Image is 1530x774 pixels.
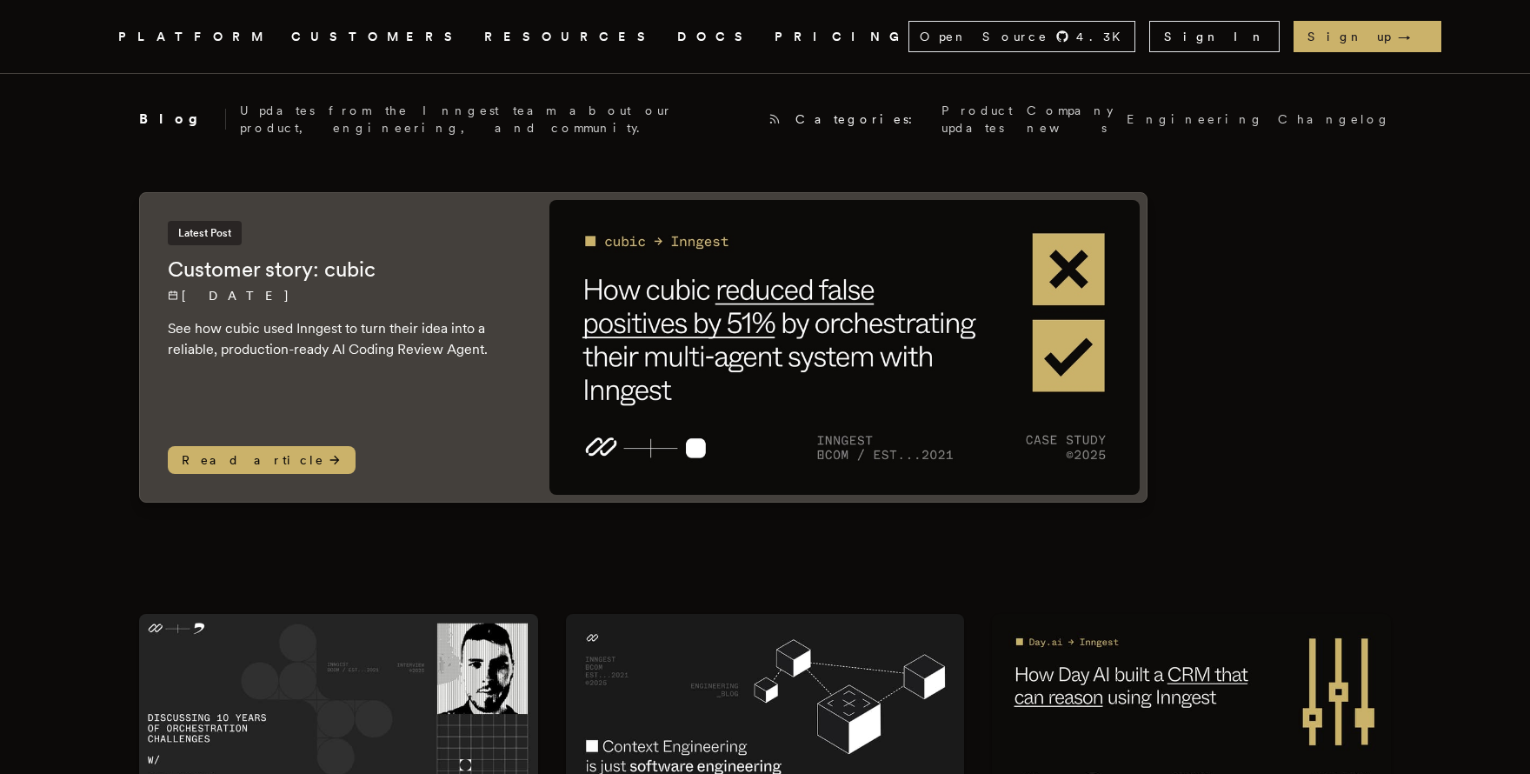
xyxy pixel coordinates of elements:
p: [DATE] [168,287,515,304]
span: Read article [168,446,356,474]
span: 4.3 K [1076,28,1131,45]
span: Latest Post [168,221,242,245]
p: See how cubic used Inngest to turn their idea into a reliable, production-ready AI Coding Review ... [168,318,515,360]
a: DOCS [677,26,754,48]
a: CUSTOMERS [291,26,463,48]
h2: Blog [139,109,226,130]
a: Engineering [1127,110,1264,128]
a: Product updates [941,102,1013,137]
a: Latest PostCustomer story: cubic[DATE] See how cubic used Inngest to turn their idea into a relia... [139,192,1147,503]
button: RESOURCES [484,26,656,48]
span: Open Source [920,28,1048,45]
span: → [1398,28,1427,45]
a: Sign up [1294,21,1441,52]
a: Company news [1027,102,1113,137]
a: Changelog [1278,110,1391,128]
h2: Customer story: cubic [168,256,515,284]
a: PRICING [775,26,908,48]
img: Featured image for Customer story: cubic blog post [549,200,1140,495]
button: PLATFORM [118,26,270,48]
p: Updates from the Inngest team about our product, engineering, and community. [240,102,754,137]
span: Categories: [795,110,928,128]
a: Sign In [1149,21,1280,52]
